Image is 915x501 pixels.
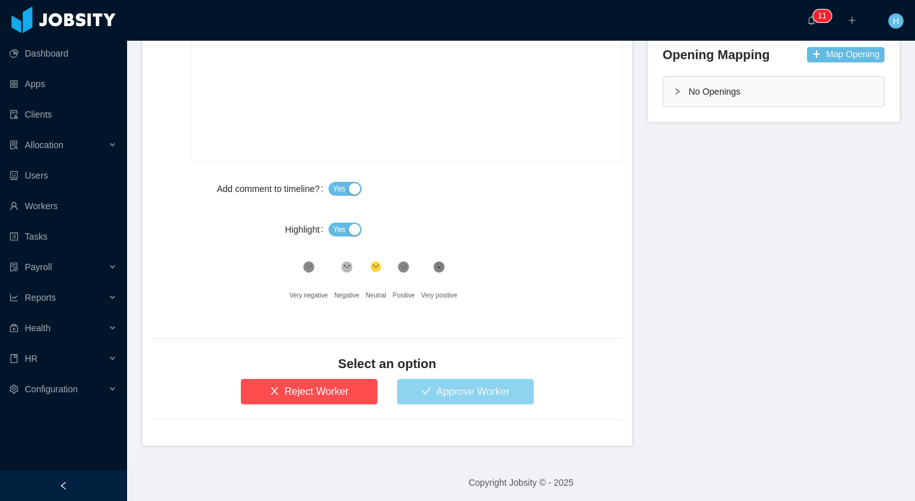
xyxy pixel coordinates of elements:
[333,223,346,236] span: Yes
[25,323,50,333] span: Health
[10,141,18,149] i: icon: solution
[334,283,359,308] div: Negative
[10,324,18,333] i: icon: medicine-box
[25,384,78,394] span: Configuration
[10,263,18,271] i: icon: file-protect
[25,292,56,303] span: Reports
[393,283,415,308] div: Positive
[25,262,52,272] span: Payroll
[10,193,117,219] a: icon: userWorkers
[663,46,770,64] h4: Opening Mapping
[813,10,831,22] sup: 11
[10,41,117,66] a: icon: pie-chartDashboard
[397,379,534,404] button: icon: checkApprove Worker
[366,283,386,308] div: Neutral
[333,182,346,195] span: Yes
[25,353,37,364] span: HR
[285,224,329,235] label: Highlight
[807,47,884,62] button: icon: plusMap Opening
[241,379,377,404] button: icon: closeReject Worker
[10,354,18,363] i: icon: book
[10,71,117,97] a: icon: appstoreApps
[10,102,117,127] a: icon: auditClients
[818,10,822,22] p: 1
[10,163,117,188] a: icon: robotUsers
[674,88,681,95] i: icon: right
[152,355,622,373] h4: Select an option
[421,283,457,308] div: Very positive
[807,16,816,25] i: icon: bell
[663,77,884,106] div: icon: rightNo Openings
[10,224,117,249] a: icon: profileTasks
[893,13,899,29] span: H
[25,140,64,150] span: Allocation
[822,10,827,22] p: 1
[848,16,857,25] i: icon: plus
[10,385,18,394] i: icon: setting
[217,184,329,194] label: Add comment to timeline?
[10,293,18,302] i: icon: line-chart
[289,283,328,308] div: Very negative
